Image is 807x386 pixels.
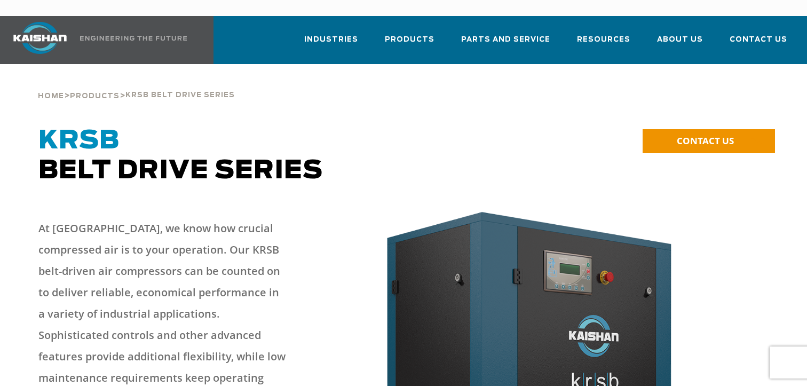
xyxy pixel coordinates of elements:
[38,91,64,100] a: Home
[70,93,120,100] span: Products
[577,26,630,62] a: Resources
[461,34,550,46] span: Parts and Service
[38,64,235,105] div: > >
[385,34,434,46] span: Products
[38,128,120,154] span: KRSB
[643,129,775,153] a: CONTACT US
[304,34,358,46] span: Industries
[304,26,358,62] a: Industries
[730,34,787,46] span: Contact Us
[677,135,734,147] span: CONTACT US
[577,34,630,46] span: Resources
[730,26,787,62] a: Contact Us
[80,36,187,41] img: Engineering the future
[657,34,703,46] span: About Us
[657,26,703,62] a: About Us
[38,128,323,184] span: Belt Drive Series
[38,93,64,100] span: Home
[385,26,434,62] a: Products
[70,91,120,100] a: Products
[125,92,235,99] span: krsb belt drive series
[461,26,550,62] a: Parts and Service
